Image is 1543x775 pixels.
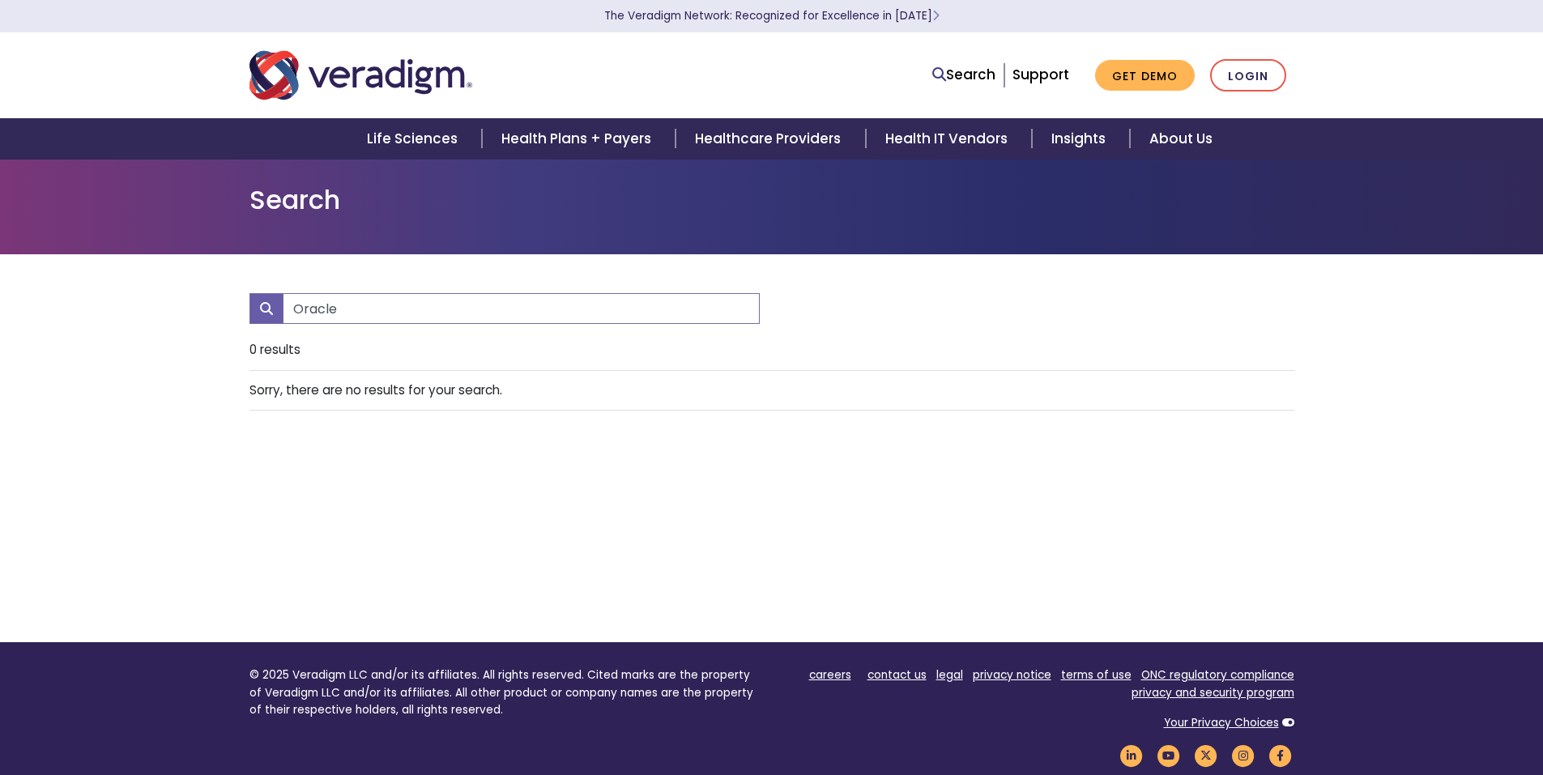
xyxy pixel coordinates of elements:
input: Search [283,293,760,324]
li: Sorry, there are no results for your search. [249,371,1294,411]
a: Veradigm LinkedIn Link [1118,747,1145,763]
a: privacy and security program [1132,685,1294,700]
a: legal [936,667,963,683]
a: Health Plans + Payers [482,118,676,160]
a: Get Demo [1095,60,1195,92]
a: Health IT Vendors [866,118,1032,160]
a: The Veradigm Network: Recognized for Excellence in [DATE]Learn More [604,8,940,23]
a: Life Sciences [347,118,482,160]
a: About Us [1130,118,1232,160]
a: Your Privacy Choices [1164,715,1279,730]
a: privacy notice [973,667,1051,683]
a: Healthcare Providers [676,118,865,160]
p: © 2025 Veradigm LLC and/or its affiliates. All rights reserved. Cited marks are the property of V... [249,666,760,719]
a: Veradigm YouTube Link [1155,747,1183,763]
a: Veradigm Twitter Link [1192,747,1220,763]
a: terms of use [1061,667,1132,683]
a: Veradigm Facebook Link [1267,747,1294,763]
a: Login [1210,59,1286,92]
span: Learn More [932,8,940,23]
a: careers [809,667,851,683]
a: ONC regulatory compliance [1141,667,1294,683]
a: contact us [867,667,927,683]
li: 0 results [249,330,1294,370]
img: Veradigm logo [249,49,472,102]
a: Veradigm Instagram Link [1230,747,1257,763]
a: Insights [1032,118,1130,160]
a: Support [1012,65,1069,84]
h1: Search [249,185,1294,215]
a: Search [932,64,995,86]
